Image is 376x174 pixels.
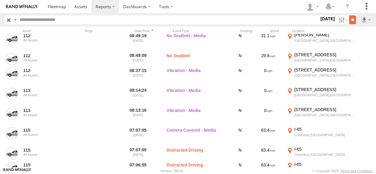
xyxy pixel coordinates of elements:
label: Click to View Event Location [286,67,355,86]
div: N [229,107,251,126]
div: Brandon Hickerson [303,2,321,11]
div: All Assets [23,133,67,136]
i: ? [342,2,352,11]
label: Click to View Event Location [286,87,355,106]
label: Vibration - Media [167,67,227,86]
a: Visit our Website [3,168,31,174]
div: N [229,126,251,145]
div: Version: 308.01 [160,169,183,173]
label: Distracted Driving [167,146,227,160]
div: [GEOGRAPHIC_DATA],[GEOGRAPHIC_DATA] [294,93,355,97]
label: 07:07:05 [DATE] [127,146,150,160]
div: 31.1 [253,32,283,51]
label: Click to View Event Location [286,146,355,160]
label: Click to View Event Location [286,107,355,126]
div: [STREET_ADDRESS] [294,67,355,73]
img: rand-logo.svg [6,5,38,9]
a: Terms and Conditions [341,169,373,173]
a: 113 [23,88,67,93]
div: N [229,146,251,160]
a: 112 [23,53,67,58]
div: [GEOGRAPHIC_DATA],[GEOGRAPHIC_DATA] [294,38,355,43]
div: All Assets [23,113,67,117]
div: [STREET_ADDRESS] [294,107,355,112]
div: [GEOGRAPHIC_DATA],[GEOGRAPHIC_DATA] [294,113,355,117]
div: N [229,32,251,51]
a: 115 [23,127,67,133]
label: 07:07:05 [DATE] [127,126,150,145]
div: 63.4 [253,146,283,160]
label: 08:37:15 [DATE] [127,67,150,86]
div: [PERSON_NAME] [294,32,355,38]
div: 0 [253,67,283,86]
label: Click to View Event Location [286,126,355,145]
label: Vibration - Media [167,87,227,106]
div: 0 [253,87,283,106]
div: [GEOGRAPHIC_DATA],[GEOGRAPHIC_DATA] [294,73,355,77]
div: Columbus,[GEOGRAPHIC_DATA] [294,133,355,137]
label: Camera Covered - Media [167,126,227,145]
div: © Copyright 2025 - [312,169,373,173]
div: I-65 [294,162,355,167]
div: 29.8 [253,52,283,66]
div: Click to Sort [133,29,156,33]
label: Click to View Event Location [286,32,355,51]
label: Click to View Event Location [286,52,355,66]
div: All Assets [23,58,67,62]
label: Vibration - Media [167,107,227,126]
label: No Seatbelt - Media [167,32,227,51]
div: Columbus,[GEOGRAPHIC_DATA] [294,153,355,157]
div: N [229,52,251,66]
label: 08:13:16 [DATE] [127,107,150,126]
label: No Seatbelt [167,52,227,66]
div: N [229,67,251,86]
div: All Assets [23,74,67,77]
a: 112 [23,68,67,73]
a: 115 [23,162,67,168]
div: All Assets [23,93,67,97]
label: Export results as... [361,15,371,24]
label: Search Filter Options [336,15,349,24]
div: 0 [253,107,283,126]
div: [STREET_ADDRESS] [294,52,355,57]
div: All Assets [23,38,67,42]
div: I-65 [294,146,355,152]
a: 115 [23,147,67,153]
div: All Assets [23,153,67,156]
div: I-65 [294,126,355,132]
label: [DATE] [319,15,336,22]
div: [STREET_ADDRESS] [294,87,355,92]
div: N [229,87,251,106]
label: 08:49:09 [DATE] [127,52,150,66]
a: 112 [23,33,67,38]
div: [GEOGRAPHIC_DATA],[GEOGRAPHIC_DATA] [294,58,355,62]
label: 08:49:19 [DATE] [127,32,150,51]
label: Search Query [13,15,18,24]
label: 08:14:24 [DATE] [127,87,150,106]
div: 63.4 [253,126,283,145]
a: 113 [23,108,67,113]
